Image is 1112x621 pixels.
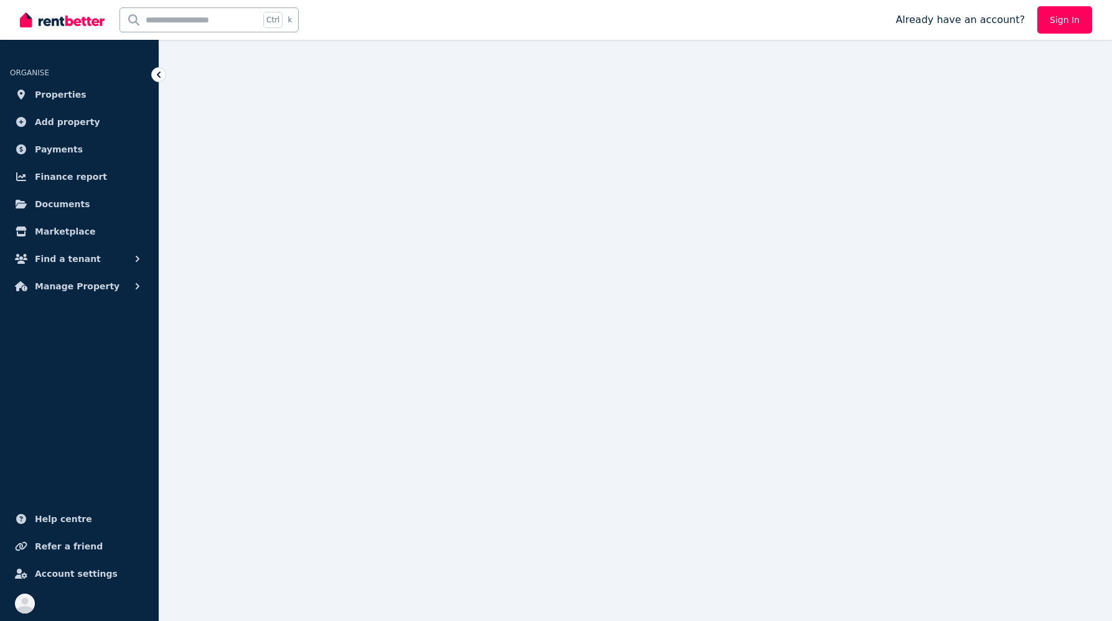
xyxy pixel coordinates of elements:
[20,11,105,29] img: RentBetter
[10,68,49,77] span: ORGANISE
[10,137,149,162] a: Payments
[10,110,149,134] a: Add property
[1037,6,1092,34] a: Sign In
[10,534,149,559] a: Refer a friend
[10,246,149,271] button: Find a tenant
[10,164,149,189] a: Finance report
[35,197,90,212] span: Documents
[287,15,292,25] span: k
[10,219,149,244] a: Marketplace
[10,82,149,107] a: Properties
[10,561,149,586] a: Account settings
[35,511,92,526] span: Help centre
[35,539,103,554] span: Refer a friend
[35,142,83,157] span: Payments
[895,12,1025,27] span: Already have an account?
[263,12,283,28] span: Ctrl
[35,87,86,102] span: Properties
[35,279,119,294] span: Manage Property
[10,274,149,299] button: Manage Property
[10,192,149,217] a: Documents
[35,169,107,184] span: Finance report
[35,114,100,129] span: Add property
[35,566,118,581] span: Account settings
[10,507,149,531] a: Help centre
[35,251,101,266] span: Find a tenant
[35,224,95,239] span: Marketplace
